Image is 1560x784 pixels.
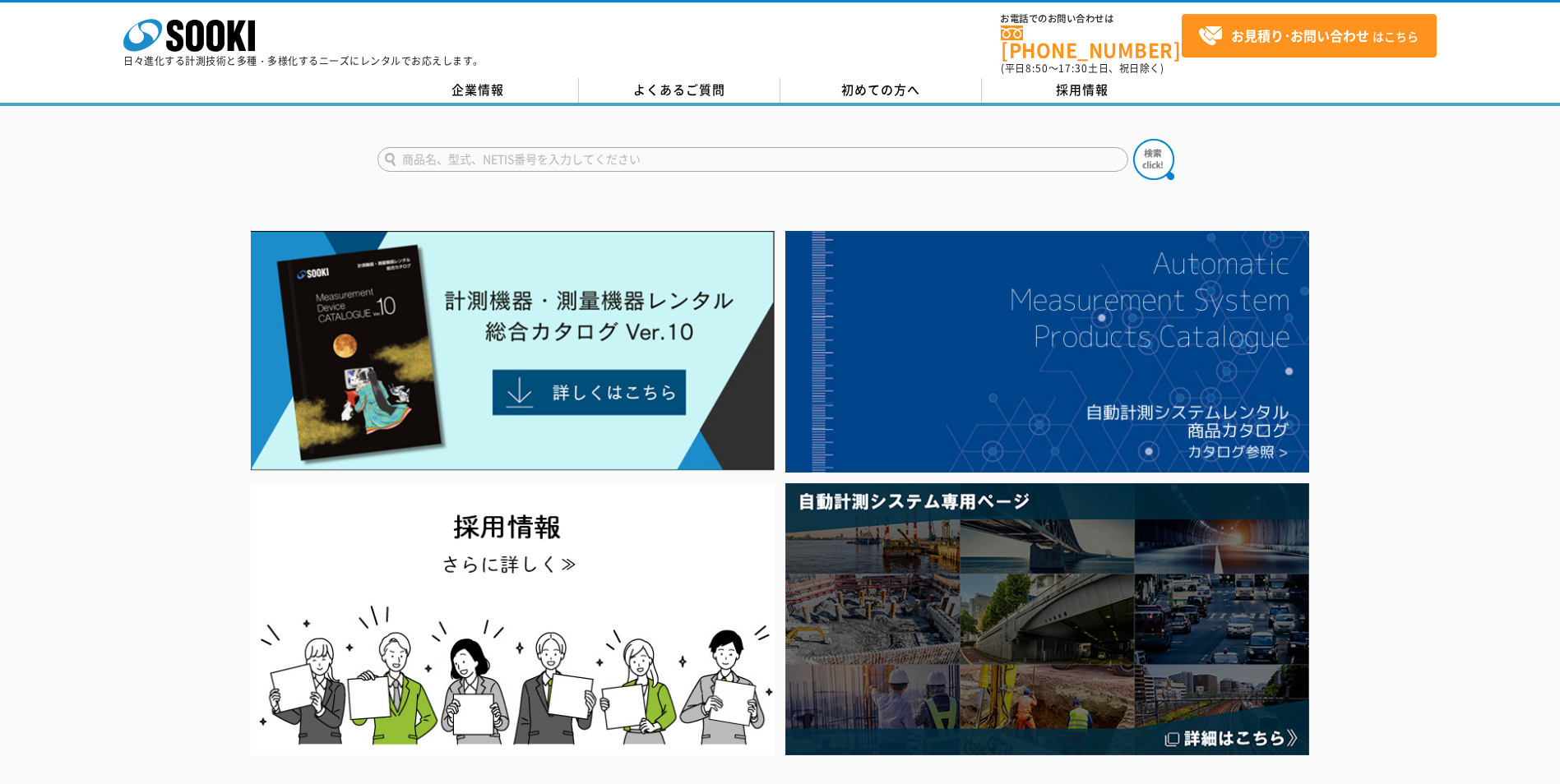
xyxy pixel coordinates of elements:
img: Catalog Ver10 [251,231,775,471]
span: はこちら [1198,24,1419,48]
a: よくあるご質問 [579,78,780,103]
a: 企業情報 [377,78,579,103]
p: 日々進化する計測技術と多種・多様化するニーズにレンタルでお応えします。 [123,56,484,66]
input: 商品名、型式、NETIS番号を入力してください [377,147,1128,172]
span: 17:30 [1058,61,1088,76]
span: 初めての方へ [841,81,920,99]
img: btn_search.png [1133,139,1174,180]
a: 採用情報 [982,78,1183,103]
img: 自動計測システム専用ページ [785,483,1309,755]
a: [PHONE_NUMBER] [1001,25,1182,59]
span: (平日 ～ 土日、祝日除く) [1001,61,1164,76]
img: 自動計測システムカタログ [785,231,1309,473]
span: お電話でのお問い合わせは [1001,14,1182,24]
span: 8:50 [1025,61,1048,76]
img: SOOKI recruit [251,483,775,755]
a: 初めての方へ [780,78,982,103]
a: お見積り･お問い合わせはこちら [1182,14,1437,58]
strong: お見積り･お問い合わせ [1231,25,1369,45]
